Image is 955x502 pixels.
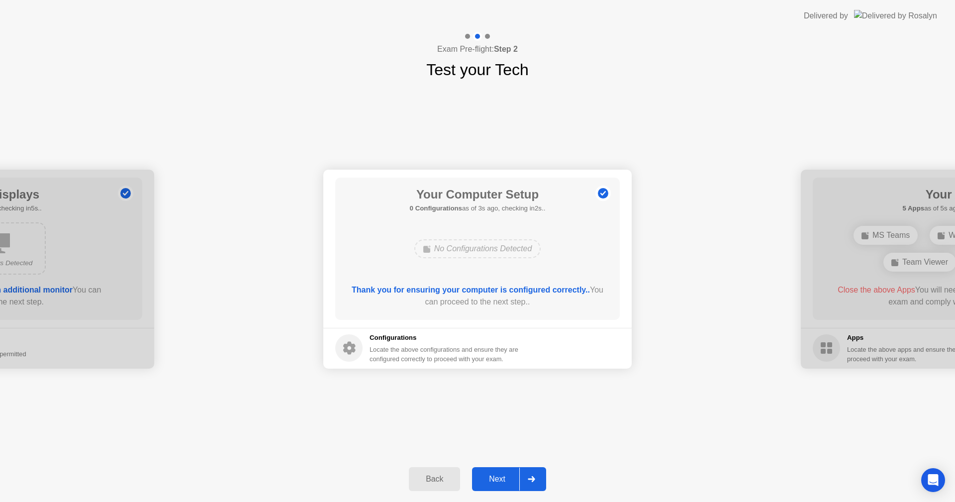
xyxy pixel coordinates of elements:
[426,58,529,82] h1: Test your Tech
[410,203,546,213] h5: as of 3s ago, checking in2s..
[437,43,518,55] h4: Exam Pre-flight:
[494,45,518,53] b: Step 2
[410,186,546,203] h1: Your Computer Setup
[475,475,519,484] div: Next
[410,204,462,212] b: 0 Configurations
[472,467,546,491] button: Next
[412,475,457,484] div: Back
[804,10,848,22] div: Delivered by
[370,333,520,343] h5: Configurations
[414,239,541,258] div: No Configurations Detected
[854,10,937,21] img: Delivered by Rosalyn
[350,284,606,308] div: You can proceed to the next step..
[370,345,520,364] div: Locate the above configurations and ensure they are configured correctly to proceed with your exam.
[921,468,945,492] div: Open Intercom Messenger
[409,467,460,491] button: Back
[352,286,590,294] b: Thank you for ensuring your computer is configured correctly..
